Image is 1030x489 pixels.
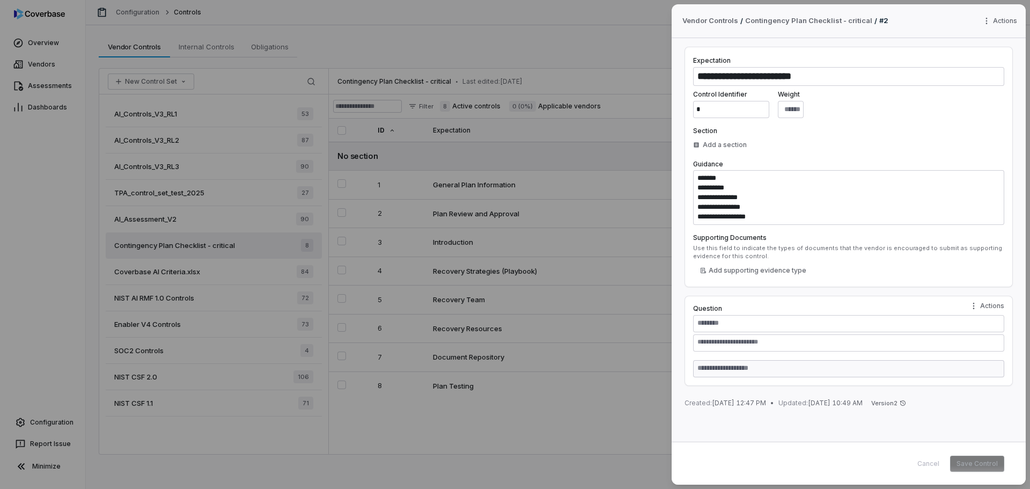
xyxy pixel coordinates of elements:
[682,16,738,26] span: Vendor Controls
[693,160,723,168] label: Guidance
[874,16,877,26] p: /
[963,298,1011,314] button: Question actions
[685,399,712,407] span: Created:
[693,56,731,64] label: Expectation
[778,90,804,99] label: Weight
[979,13,1024,29] button: More actions
[693,304,1004,313] label: Question
[745,16,872,26] a: Contingency Plan Checklist - critical
[867,397,910,410] button: Version2
[685,399,766,407] span: [DATE] 12:47 PM
[693,127,1004,135] label: Section
[693,141,747,149] div: Add a section
[690,135,750,155] button: Add a section
[693,262,813,279] button: Add supporting evidence type
[693,244,1004,260] div: Use this field to indicate the types of documents that the vendor is encouraged to submit as supp...
[770,399,774,407] span: •
[778,399,863,407] span: [DATE] 10:49 AM
[693,90,769,99] label: Control Identifier
[740,16,743,26] p: /
[693,233,1004,242] label: Supporting Documents
[879,16,888,25] span: # 2
[778,399,808,407] span: Updated:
